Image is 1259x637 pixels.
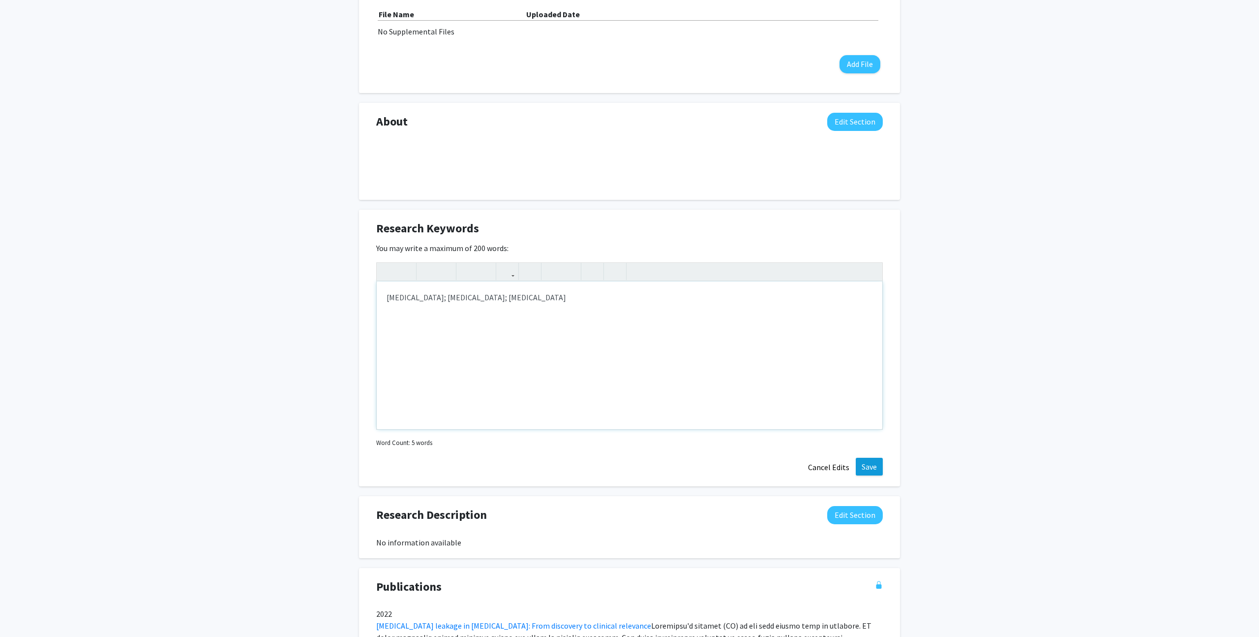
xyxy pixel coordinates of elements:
button: Edit Research Description [827,506,883,524]
button: Insert Image [521,263,539,280]
span: Publications [376,578,442,596]
small: Word Count: 5 words [376,438,432,447]
button: Link [499,263,516,280]
button: Insert horizontal rule [606,263,624,280]
span: Research Keywords [376,220,479,237]
button: Remove format [584,263,601,280]
label: You may write a maximum of 200 words: [376,242,509,254]
button: Save [856,458,883,476]
button: Emphasis (Ctrl + I) [436,263,453,280]
div: No Supplemental Files [378,26,881,37]
div: Note to users with screen readers: Please deactivate our accessibility plugin for this page as it... [377,282,882,429]
button: Ordered list [561,263,578,280]
button: Subscript [476,263,493,280]
button: Unordered list [544,263,561,280]
iframe: Chat [7,593,42,630]
b: File Name [379,9,414,19]
span: Research Description [376,506,487,524]
span: About [376,113,408,130]
a: [MEDICAL_DATA] leakage in [MEDICAL_DATA]: From discovery to clinical relevance [376,621,651,631]
button: Redo (Ctrl + Y) [396,263,414,280]
div: No information available [376,537,883,548]
b: Uploaded Date [526,9,580,19]
button: Superscript [459,263,476,280]
button: Strong (Ctrl + B) [419,263,436,280]
button: Add File [839,55,880,73]
button: Edit About [827,113,883,131]
button: Fullscreen [863,263,880,280]
button: Cancel Edits [802,458,856,477]
button: Undo (Ctrl + Z) [379,263,396,280]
